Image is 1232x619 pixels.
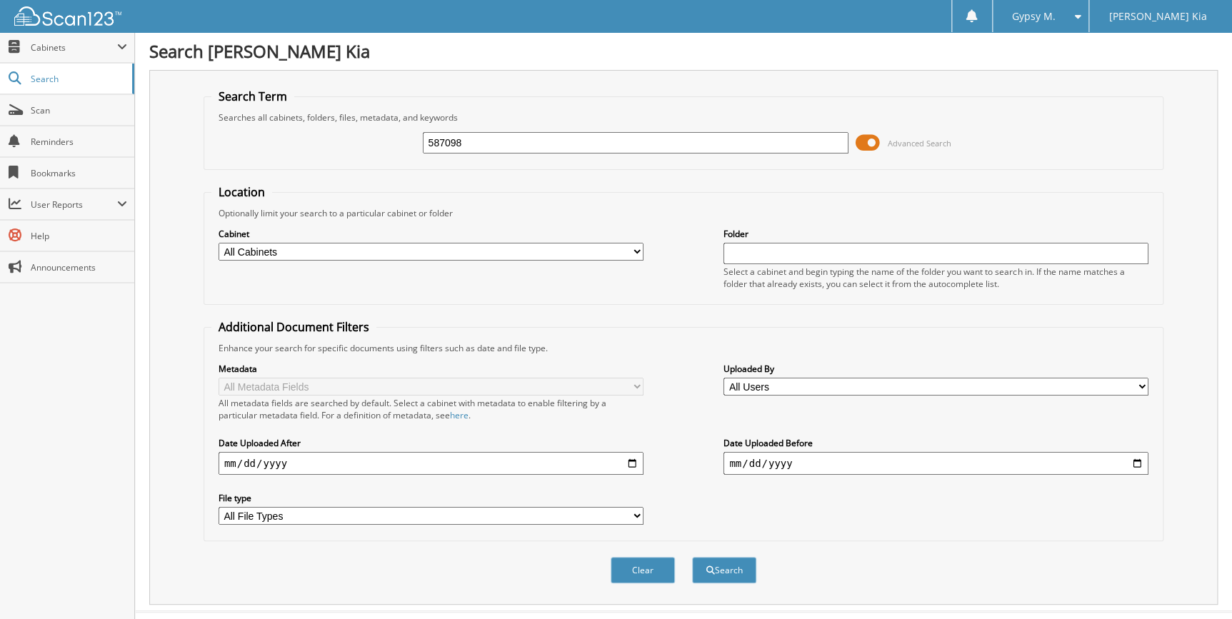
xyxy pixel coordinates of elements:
[1012,12,1056,21] span: Gypsy M.
[1108,12,1206,21] span: [PERSON_NAME] Kia
[31,136,127,148] span: Reminders
[211,184,272,200] legend: Location
[219,437,643,449] label: Date Uploaded After
[14,6,121,26] img: scan123-logo-white.svg
[31,104,127,116] span: Scan
[211,319,376,335] legend: Additional Document Filters
[888,138,951,149] span: Advanced Search
[31,167,127,179] span: Bookmarks
[1161,550,1232,619] iframe: Chat Widget
[219,228,643,240] label: Cabinet
[219,452,643,475] input: start
[723,452,1148,475] input: end
[723,437,1148,449] label: Date Uploaded Before
[31,73,125,85] span: Search
[211,207,1156,219] div: Optionally limit your search to a particular cabinet or folder
[692,557,756,583] button: Search
[31,261,127,273] span: Announcements
[31,41,117,54] span: Cabinets
[219,397,643,421] div: All metadata fields are searched by default. Select a cabinet with metadata to enable filtering b...
[723,266,1148,290] div: Select a cabinet and begin typing the name of the folder you want to search in. If the name match...
[219,363,643,375] label: Metadata
[31,230,127,242] span: Help
[211,111,1156,124] div: Searches all cabinets, folders, files, metadata, and keywords
[211,342,1156,354] div: Enhance your search for specific documents using filters such as date and file type.
[31,198,117,211] span: User Reports
[211,89,294,104] legend: Search Term
[611,557,675,583] button: Clear
[723,363,1148,375] label: Uploaded By
[219,492,643,504] label: File type
[450,409,469,421] a: here
[723,228,1148,240] label: Folder
[149,39,1218,63] h1: Search [PERSON_NAME] Kia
